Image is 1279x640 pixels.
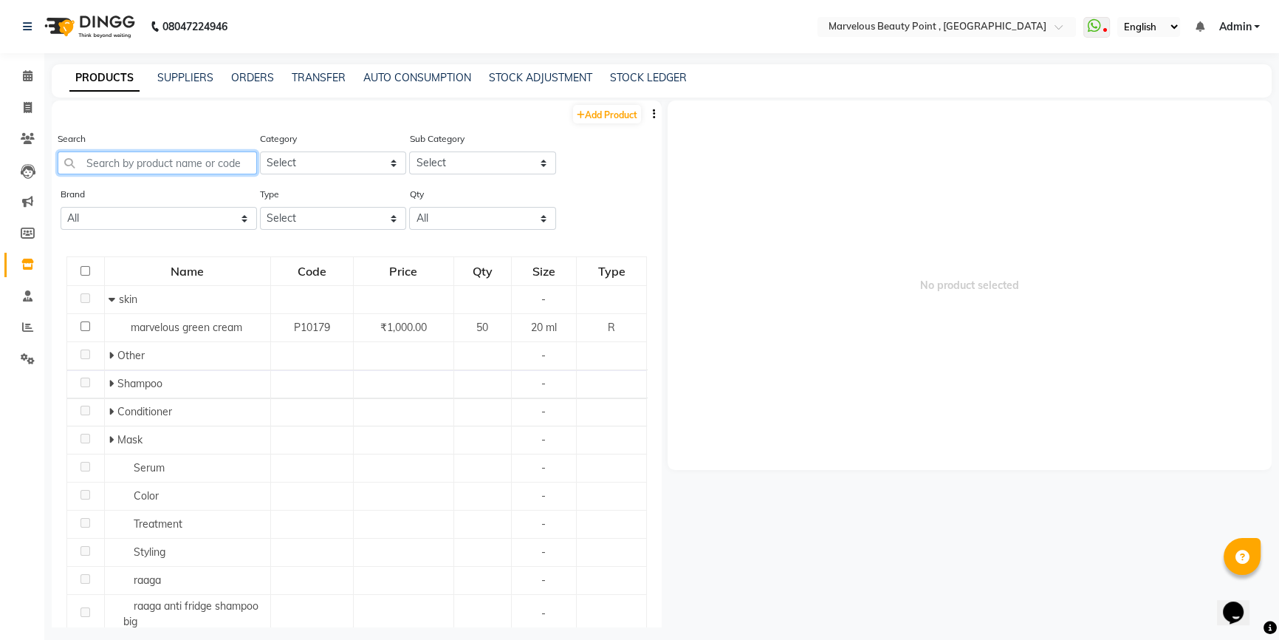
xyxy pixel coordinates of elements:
div: Name [106,258,270,285]
span: - [541,489,546,503]
div: Code [272,258,352,285]
a: STOCK LEDGER [610,71,687,84]
span: - [541,377,546,390]
div: Size [512,258,575,285]
span: Mask [117,433,143,446]
span: - [541,349,546,362]
a: TRANSFER [292,71,346,84]
span: Treatment [134,517,182,531]
label: Type [260,188,279,201]
input: Search by product name or code [58,152,257,174]
span: Admin [1218,19,1251,35]
span: 50 [476,321,488,334]
img: logo [38,6,139,47]
a: ORDERS [231,71,274,84]
span: - [541,545,546,559]
span: Color [134,489,159,503]
span: Expand Row [109,405,117,418]
span: Expand Row [109,377,117,390]
div: Qty [455,258,510,285]
span: P10179 [294,321,330,334]
span: - [541,433,546,446]
span: No product selected [668,101,1272,470]
a: PRODUCTS [69,65,140,92]
div: Price [354,258,453,285]
label: Sub Category [409,132,464,146]
div: Type [577,258,645,285]
span: - [541,293,546,306]
b: 08047224946 [162,6,227,47]
a: SUPPLIERS [157,71,213,84]
span: Serum [134,461,165,474]
span: skin [119,293,137,306]
span: Conditioner [117,405,172,418]
iframe: chat widget [1217,581,1264,625]
span: Expand Row [109,349,117,362]
span: R [608,321,615,334]
span: raaga anti fridge shampoo big [123,599,258,628]
span: ₹1,000.00 [380,321,427,334]
span: Styling [134,545,165,559]
span: - [541,517,546,531]
span: - [541,405,546,418]
a: AUTO CONSUMPTION [363,71,471,84]
span: - [541,607,546,620]
a: Add Product [573,105,641,123]
span: Shampoo [117,377,162,390]
span: 20 ml [531,321,557,334]
label: Qty [409,188,423,201]
label: Brand [61,188,85,201]
a: STOCK ADJUSTMENT [489,71,592,84]
span: - [541,461,546,474]
span: Collapse Row [109,293,119,306]
span: Expand Row [109,433,117,446]
span: Other [117,349,145,362]
span: - [541,573,546,587]
label: Category [260,132,297,146]
span: raaga [134,573,161,587]
span: marvelous green cream [131,321,242,334]
label: Search [58,132,86,146]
